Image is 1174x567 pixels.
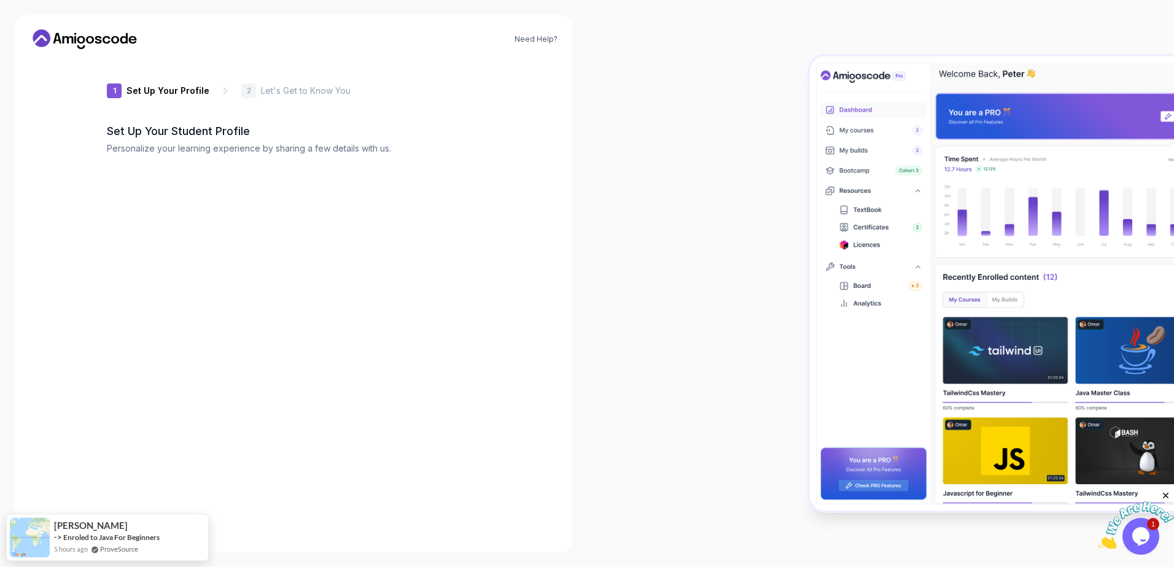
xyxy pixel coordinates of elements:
span: 5 hours ago [54,544,88,554]
p: Personalize your learning experience by sharing a few details with us. [107,142,480,155]
a: ProveSource [100,544,138,554]
p: Let's Get to Know You [261,85,351,97]
iframe: chat widget [1098,490,1174,549]
img: Amigoscode Dashboard [810,56,1174,510]
p: 2 [247,87,251,94]
a: Home link [29,29,140,49]
a: Need Help? [515,34,558,44]
p: Set Up Your Profile [126,85,209,97]
img: provesource social proof notification image [10,517,50,557]
span: [PERSON_NAME] [54,520,128,531]
a: Enroled to Java For Beginners [63,533,160,542]
h2: Set Up Your Student Profile [107,123,480,140]
span: -> [54,532,62,542]
p: 1 [113,87,116,94]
